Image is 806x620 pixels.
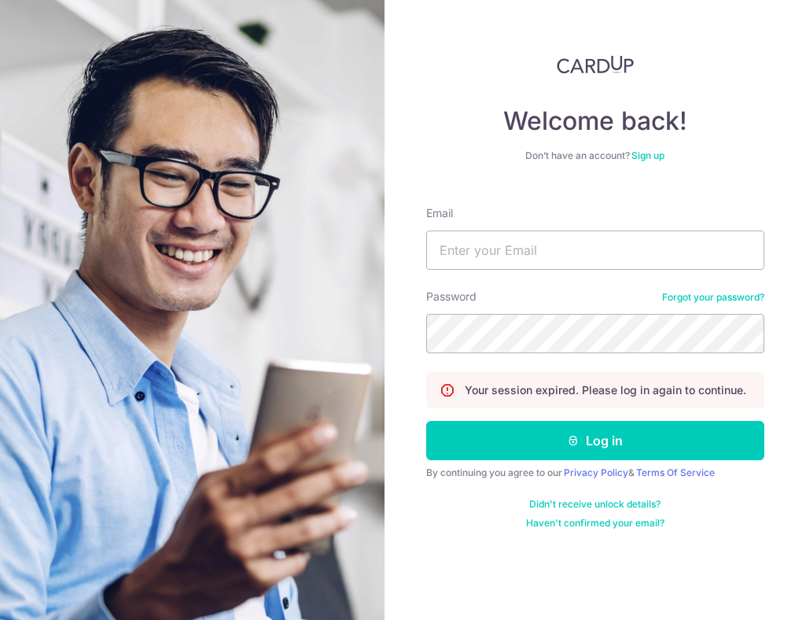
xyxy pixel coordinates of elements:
[557,55,634,74] img: CardUp Logo
[426,421,764,460] button: Log in
[526,517,664,530] a: Haven't confirmed your email?
[426,289,477,304] label: Password
[465,382,746,398] p: Your session expired. Please log in again to continue.
[426,231,764,270] input: Enter your Email
[636,467,715,478] a: Terms Of Service
[426,467,764,479] div: By continuing you agree to our &
[426,205,453,221] label: Email
[529,498,661,511] a: Didn't receive unlock details?
[662,291,764,304] a: Forgot your password?
[631,149,664,161] a: Sign up
[564,467,628,478] a: Privacy Policy
[426,105,764,137] h4: Welcome back!
[426,149,764,162] div: Don’t have an account?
